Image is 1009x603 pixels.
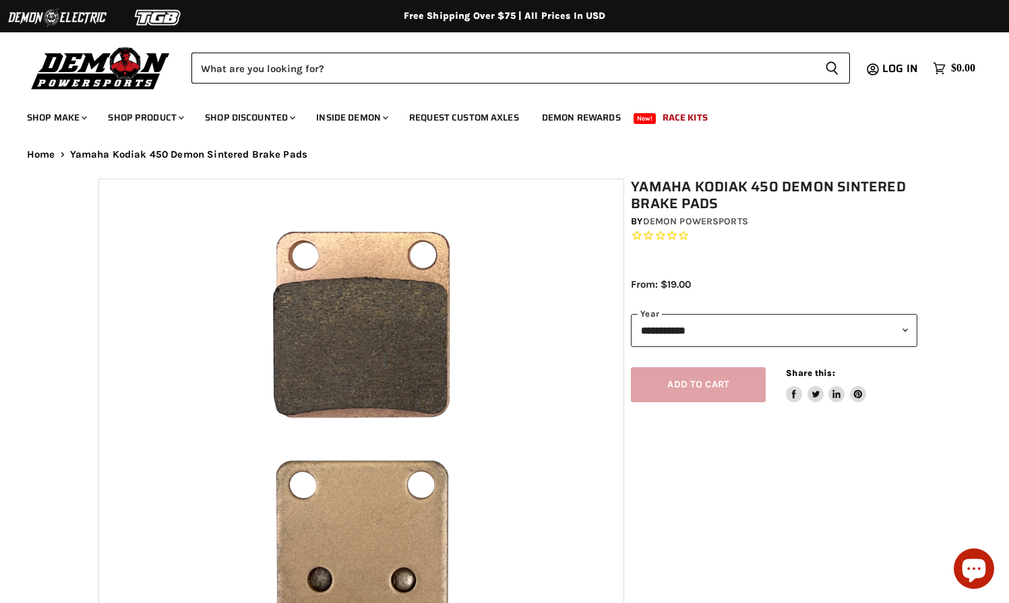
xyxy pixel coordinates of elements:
[532,104,631,131] a: Demon Rewards
[786,367,866,403] aside: Share this:
[7,5,108,30] img: Demon Electric Logo 2
[643,216,748,227] a: Demon Powersports
[191,53,850,84] form: Product
[17,98,972,131] ul: Main menu
[631,278,691,290] span: From: $19.00
[98,104,192,131] a: Shop Product
[70,149,307,160] span: Yamaha Kodiak 450 Demon Sintered Brake Pads
[195,104,303,131] a: Shop Discounted
[882,60,918,77] span: Log in
[951,62,975,75] span: $0.00
[108,5,209,30] img: TGB Logo 2
[27,149,55,160] a: Home
[631,179,917,212] h1: Yamaha Kodiak 450 Demon Sintered Brake Pads
[876,63,926,75] a: Log in
[27,44,175,92] img: Demon Powersports
[631,229,917,243] span: Rated 0.0 out of 5 stars 0 reviews
[786,368,834,378] span: Share this:
[631,314,917,347] select: year
[399,104,529,131] a: Request Custom Axles
[631,214,917,229] div: by
[814,53,850,84] button: Search
[634,113,656,124] span: New!
[652,104,718,131] a: Race Kits
[191,53,814,84] input: Search
[950,548,998,592] inbox-online-store-chat: Shopify online store chat
[926,59,982,78] a: $0.00
[17,104,95,131] a: Shop Make
[306,104,396,131] a: Inside Demon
